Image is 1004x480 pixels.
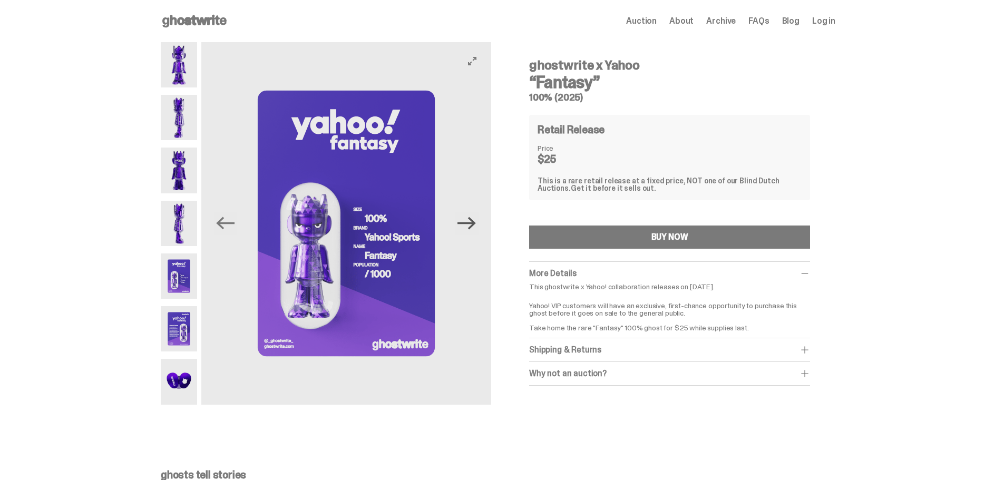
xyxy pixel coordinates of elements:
img: Yahoo-HG---5.png [161,253,197,299]
a: FAQs [748,17,769,25]
div: Shipping & Returns [529,345,810,355]
h4: ghostwrite x Yahoo [529,59,810,72]
img: Yahoo-HG---6.png [161,306,197,351]
button: Next [455,212,479,235]
a: About [669,17,694,25]
h4: Retail Release [538,124,605,135]
img: Yahoo-HG---3.png [161,148,197,193]
button: BUY NOW [529,226,810,249]
img: Yahoo-HG---1.png [161,42,197,87]
div: Why not an auction? [529,368,810,379]
h3: “Fantasy” [529,74,810,91]
div: This is a rare retail release at a fixed price, NOT one of our Blind Dutch Auctions. [538,177,802,192]
a: Blog [782,17,800,25]
img: Yahoo-HG---5.png [201,42,491,405]
img: Yahoo-HG---7.png [161,359,197,404]
a: Archive [706,17,736,25]
p: This ghostwrite x Yahoo! collaboration releases on [DATE]. [529,283,810,290]
a: Log in [812,17,835,25]
h5: 100% (2025) [529,93,810,102]
img: Yahoo-HG---2.png [161,95,197,140]
div: BUY NOW [651,233,688,241]
span: More Details [529,268,577,279]
dt: Price [538,144,590,152]
p: Yahoo! VIP customers will have an exclusive, first-chance opportunity to purchase this ghost befo... [529,295,810,331]
button: View full-screen [466,55,479,67]
span: Get it before it sells out. [571,183,656,193]
a: Auction [626,17,657,25]
p: ghosts tell stories [161,469,835,480]
button: Previous [214,212,237,235]
dd: $25 [538,154,590,164]
img: Yahoo-HG---4.png [161,201,197,246]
